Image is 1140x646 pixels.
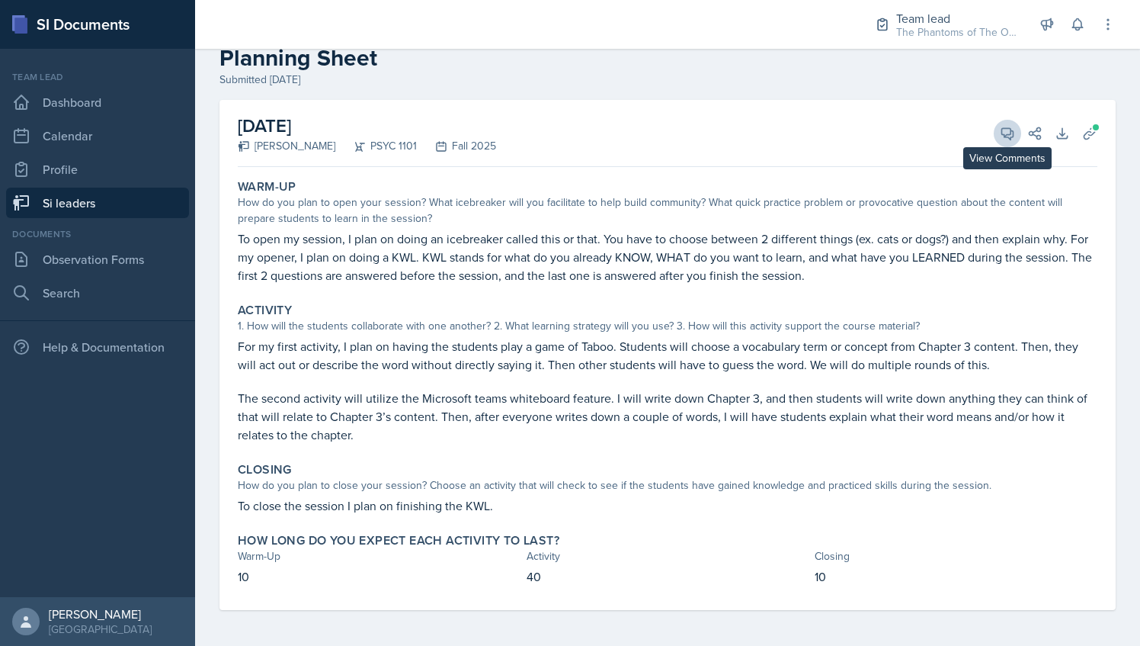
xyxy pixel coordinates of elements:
[994,120,1021,147] button: View Comments
[238,179,296,194] label: Warm-Up
[238,230,1097,284] p: To open my session, I plan on doing an icebreaker called this or that. You have to choose between...
[6,154,189,185] a: Profile
[238,567,520,586] p: 10
[238,533,559,548] label: How long do you expect each activity to last?
[238,389,1097,444] p: The second activity will utilize the Microsoft teams whiteboard feature. I will write down Chapte...
[238,138,335,154] div: [PERSON_NAME]
[335,138,417,154] div: PSYC 1101
[896,24,1018,40] div: The Phantoms of The Opera / Fall 2025
[238,303,292,318] label: Activity
[238,337,1097,374] p: For my first activity, I plan on having the students play a game of Taboo. Students will choose a...
[238,194,1097,227] div: How do you plan to open your session? What icebreaker will you facilitate to help build community...
[238,112,496,140] h2: [DATE]
[238,318,1097,334] div: 1. How will the students collaborate with one another? 2. What learning strategy will you use? 3....
[6,332,189,362] div: Help & Documentation
[6,278,189,308] a: Search
[527,567,809,586] p: 40
[6,188,189,218] a: Si leaders
[238,548,520,564] div: Warm-Up
[6,121,189,151] a: Calendar
[49,622,152,637] div: [GEOGRAPHIC_DATA]
[896,9,1018,27] div: Team lead
[815,567,1097,586] p: 10
[6,227,189,241] div: Documents
[219,72,1116,88] div: Submitted [DATE]
[815,548,1097,564] div: Closing
[238,497,1097,515] p: To close the session I plan on finishing the KWL.
[49,606,152,622] div: [PERSON_NAME]
[6,70,189,84] div: Team lead
[6,87,189,117] a: Dashboard
[238,477,1097,493] div: How do you plan to close your session? Choose an activity that will check to see if the students ...
[238,462,292,477] label: Closing
[219,44,1116,72] h2: Planning Sheet
[527,548,809,564] div: Activity
[6,244,189,275] a: Observation Forms
[417,138,496,154] div: Fall 2025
